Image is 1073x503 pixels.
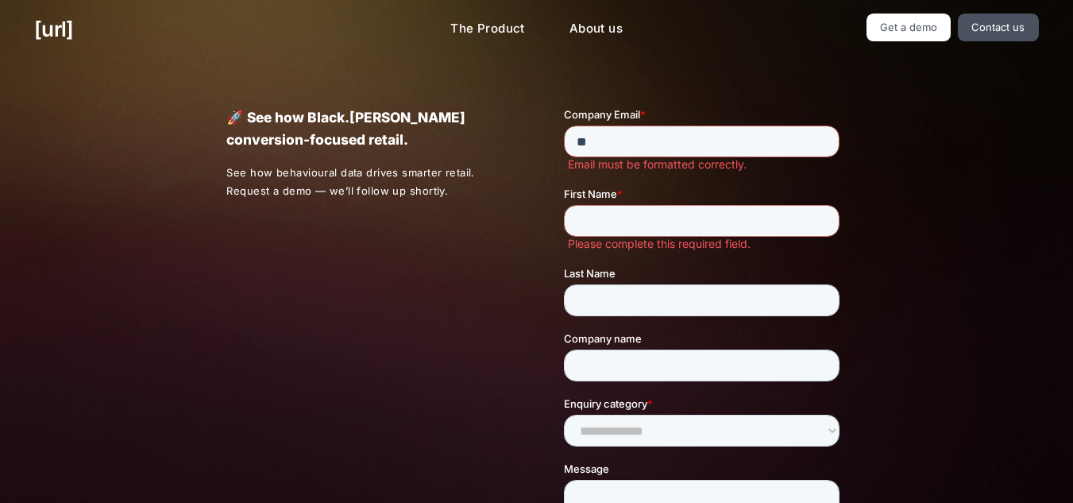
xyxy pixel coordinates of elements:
p: See how behavioural data drives smarter retail. Request a demo — we’ll follow up shortly. [226,164,509,200]
p: 🚀 See how Black.[PERSON_NAME] conversion-focused retail. [226,106,508,151]
a: The Product [438,14,538,44]
a: Contact us [958,14,1039,41]
a: About us [557,14,635,44]
a: [URL] [34,14,73,44]
a: Get a demo [867,14,951,41]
